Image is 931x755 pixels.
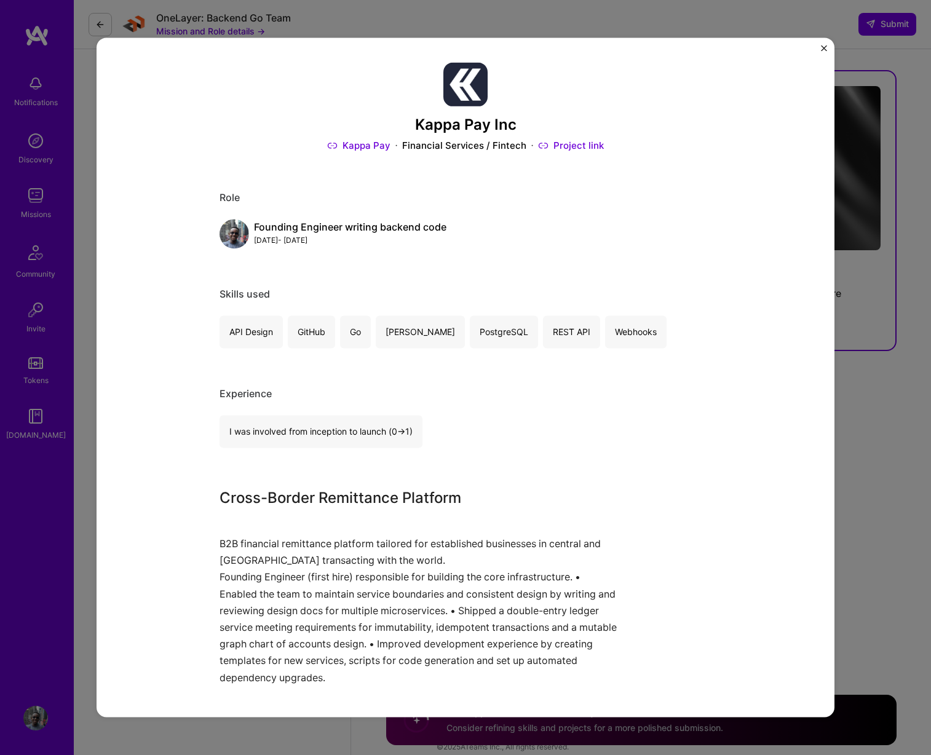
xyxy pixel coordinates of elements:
div: Financial Services / Fintech [402,139,526,152]
h3: Kappa Pay Inc [220,116,711,134]
button: Close [821,45,827,58]
div: Founding Engineer writing backend code [254,221,446,234]
div: API Design [220,315,283,348]
a: Kappa Pay [327,139,390,152]
div: Go [340,315,371,348]
div: PostgreSQL [470,315,538,348]
img: Company logo [443,62,488,106]
img: Dot [531,139,533,152]
div: Role [220,191,711,204]
p: B2B financial remittance platform tailored for established businesses in central and [GEOGRAPHIC_... [220,536,619,569]
div: [PERSON_NAME] [376,315,465,348]
div: GitHub [288,315,335,348]
img: Link [327,139,338,152]
img: Link [538,139,549,152]
p: Founding Engineer (first hire) responsible for building the core infrastructure. • Enabled the te... [220,569,619,686]
img: Dot [395,139,397,152]
div: [DATE] - [DATE] [254,234,446,247]
a: Project link [538,139,604,152]
div: Skills used [220,288,711,301]
h3: Cross-Border Remittance Platform [220,487,619,509]
div: REST API [543,315,600,348]
div: I was involved from inception to launch (0 -> 1) [220,415,422,448]
div: Experience [220,387,711,400]
div: Webhooks [605,315,667,348]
